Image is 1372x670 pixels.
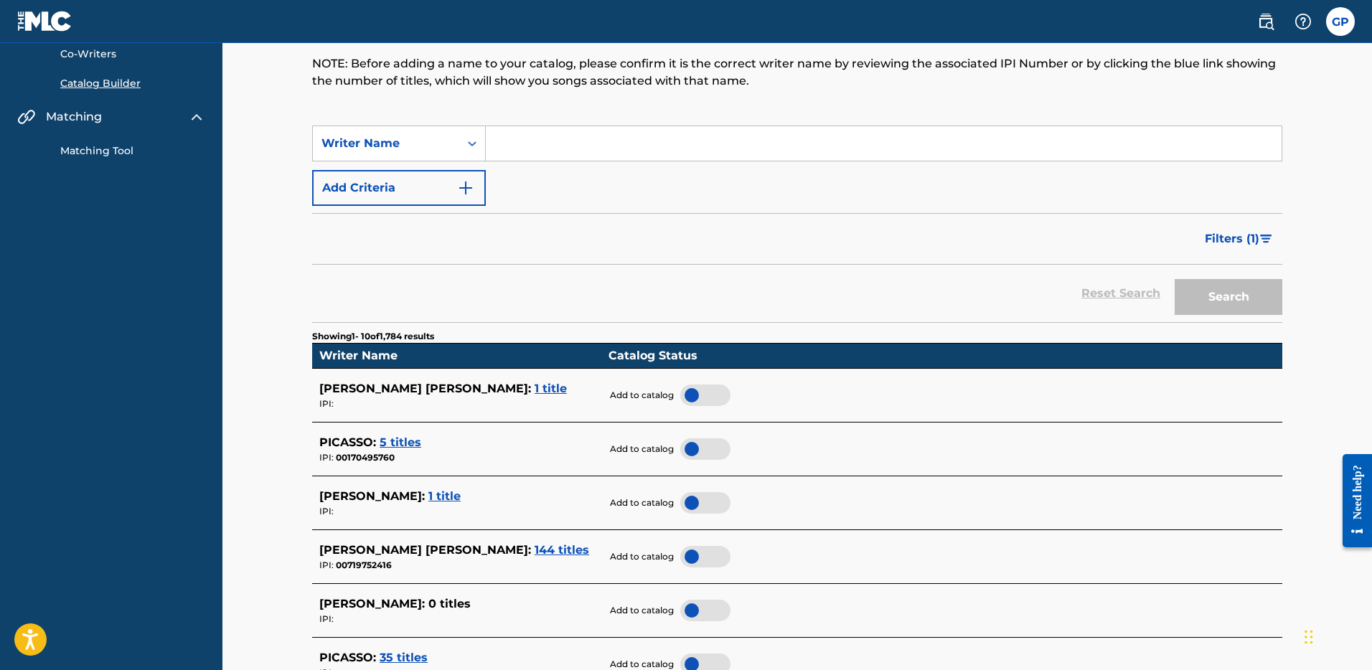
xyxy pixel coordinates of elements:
span: [PERSON_NAME] [PERSON_NAME] : [319,543,531,557]
span: 1 title [535,382,567,395]
span: 35 titles [380,651,428,664]
button: Add Criteria [312,170,486,206]
span: Add to catalog [610,550,674,563]
span: Add to catalog [610,496,674,509]
span: 144 titles [535,543,589,557]
div: Writer Name [321,135,451,152]
span: 0 titles [428,597,471,610]
span: Add to catalog [610,389,674,402]
img: filter [1260,235,1272,243]
img: Matching [17,108,35,126]
span: IPI: [319,613,334,624]
div: User Menu [1326,7,1355,36]
div: 00719752416 [319,559,601,572]
span: IPI: [319,398,334,409]
div: Help [1289,7,1317,36]
span: 1 title [428,489,461,503]
a: Matching Tool [60,143,205,159]
img: 9d2ae6d4665cec9f34b9.svg [457,179,474,197]
span: Add to catalog [610,604,674,617]
p: NOTE: Before adding a name to your catalog, please confirm it is the correct writer name by revie... [312,55,1282,90]
span: [PERSON_NAME] : [319,597,425,610]
a: Public Search [1251,7,1280,36]
div: Drag [1305,615,1313,659]
span: 5 titles [380,435,421,449]
iframe: Resource Center [1332,443,1372,559]
a: Catalog Builder [60,76,205,91]
img: help [1295,13,1312,30]
a: Co-Writers [60,47,205,62]
td: Writer Name [312,344,601,369]
span: IPI: [319,452,334,463]
span: [PERSON_NAME] [PERSON_NAME] : [319,382,531,395]
iframe: Chat Widget [1300,601,1372,670]
img: search [1257,13,1274,30]
span: Matching [46,108,102,126]
td: Catalog Status [601,344,1275,369]
img: expand [188,108,205,126]
p: Showing 1 - 10 of 1,784 results [312,330,434,343]
span: [PERSON_NAME] : [319,489,425,503]
img: MLC Logo [17,11,72,32]
span: IPI: [319,506,334,516]
div: 00170495760 [319,451,601,464]
span: Add to catalog [610,443,674,456]
form: Search Form [312,126,1282,322]
button: Filters (1) [1196,221,1282,257]
span: PICASSO : [319,435,376,449]
span: Filters ( 1 ) [1205,230,1259,247]
span: IPI: [319,560,334,570]
span: PICASSO : [319,651,376,664]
